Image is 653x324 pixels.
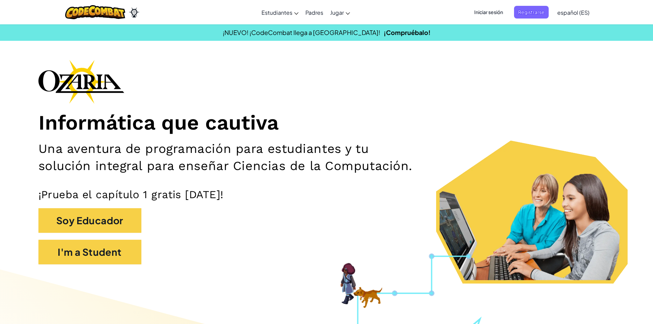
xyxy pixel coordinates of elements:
[302,3,327,22] a: Padres
[554,3,593,22] a: español (ES)
[38,140,425,174] h2: Una aventura de programación para estudiantes y tu solución integral para enseñar Ciencias de la ...
[38,110,615,135] h1: Informática que cautiva
[38,60,124,104] img: Ozaria branding logo
[223,28,380,36] span: ¡NUEVO! ¡CodeCombat llega a [GEOGRAPHIC_DATA]!
[384,28,431,36] a: ¡Compruébalo!
[38,188,615,201] p: ¡Prueba el capítulo 1 gratis [DATE]!
[258,3,302,22] a: Estudiantes
[330,9,344,16] span: Jugar
[261,9,292,16] span: Estudiantes
[38,208,141,233] button: Soy Educador
[65,5,125,19] img: CodeCombat logo
[327,3,353,22] a: Jugar
[514,6,549,19] button: Registrarse
[38,240,141,264] button: I'm a Student
[557,9,590,16] span: español (ES)
[470,6,507,19] button: Iniciar sesión
[129,7,140,17] img: Ozaria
